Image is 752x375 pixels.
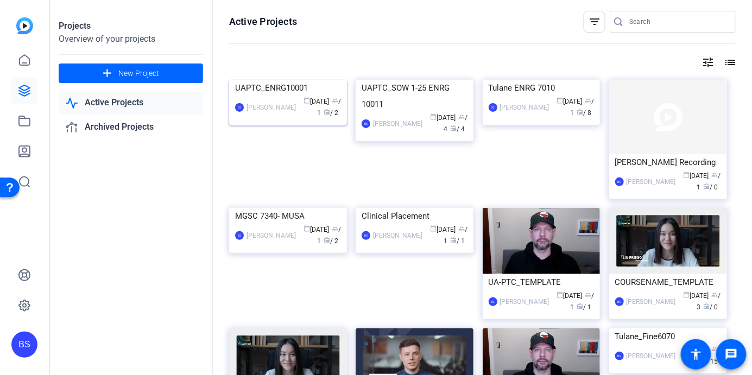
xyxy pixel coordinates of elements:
span: group [458,225,465,232]
div: [PERSON_NAME] [247,102,296,113]
div: [PERSON_NAME] [373,118,422,129]
input: Search [629,15,727,28]
span: radio [324,109,330,115]
span: calendar_today [684,171,690,178]
span: / 2 [324,109,338,117]
span: calendar_today [684,291,690,298]
h1: Active Projects [229,15,297,28]
div: BS [362,231,370,240]
span: radio [704,183,710,189]
span: [DATE] [684,172,709,180]
span: calendar_today [430,113,437,120]
span: New Project [118,68,159,79]
span: / 0 [704,183,718,191]
span: group [458,113,465,120]
span: [DATE] [304,98,329,105]
div: BS [615,297,624,306]
span: radio [324,237,330,243]
div: BS [362,119,370,128]
span: / 1 [577,303,591,311]
a: Archived Projects [59,116,203,138]
mat-icon: list [723,56,736,69]
div: BS [489,297,497,306]
div: [PERSON_NAME] [500,296,549,307]
div: [PERSON_NAME] [627,296,676,307]
img: blue-gradient.svg [16,17,33,34]
span: group [332,97,338,104]
span: [DATE] [557,292,582,300]
span: group [332,225,338,232]
span: / 8 [577,109,591,117]
span: [DATE] [430,114,456,122]
mat-icon: message [725,348,738,361]
mat-icon: accessibility [690,348,703,361]
div: [PERSON_NAME] [247,230,296,241]
mat-icon: add [100,67,114,80]
div: BS [235,231,244,240]
span: calendar_today [304,97,310,104]
span: group [712,346,718,352]
div: BS [235,103,244,112]
div: Clinical Placement [362,208,467,224]
span: [DATE] [557,98,582,105]
span: radio [450,125,457,131]
span: / 2 [324,237,338,245]
div: BS [11,332,37,358]
div: Overview of your projects [59,33,203,46]
span: group [712,291,718,298]
span: group [585,291,591,298]
span: [DATE] [304,226,329,233]
span: calendar_today [557,97,563,104]
div: [PERSON_NAME] [373,230,422,241]
span: calendar_today [304,225,310,232]
mat-icon: tune [702,56,715,69]
span: / 0 [704,303,718,311]
span: radio [450,237,457,243]
div: [PERSON_NAME] [500,102,549,113]
span: / 1 [450,237,465,245]
div: UAPTC_ENRG10001 [235,80,341,96]
a: Active Projects [59,92,203,114]
mat-icon: filter_list [588,15,601,28]
span: [DATE] [430,226,456,233]
span: [DATE] [684,292,709,300]
div: [PERSON_NAME] [627,351,676,361]
span: radio [577,303,583,309]
span: group [712,171,718,178]
button: New Project [59,63,203,83]
div: BS [615,177,624,186]
span: / 1 [697,172,721,191]
span: / 4 [450,125,465,133]
div: UA-PTC_TEMPLATE [489,274,595,290]
div: Tulane_Fine6070 [615,328,721,345]
div: [PERSON_NAME] [627,176,676,187]
div: MGSC 7340- MUSA [235,208,341,224]
div: [PERSON_NAME] Recording [615,154,721,170]
div: COURSENAME_TEMPLATE [615,274,721,290]
span: calendar_today [430,225,437,232]
div: Projects [59,20,203,33]
span: group [585,97,591,104]
div: UAPTC_SOW 1-25 ENRG 10011 [362,80,467,112]
div: BS [615,352,624,360]
span: calendar_today [557,291,563,298]
div: Tulane ENRG 7010 [489,80,595,96]
div: BS [489,103,497,112]
span: radio [704,303,710,309]
span: radio [577,109,583,115]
